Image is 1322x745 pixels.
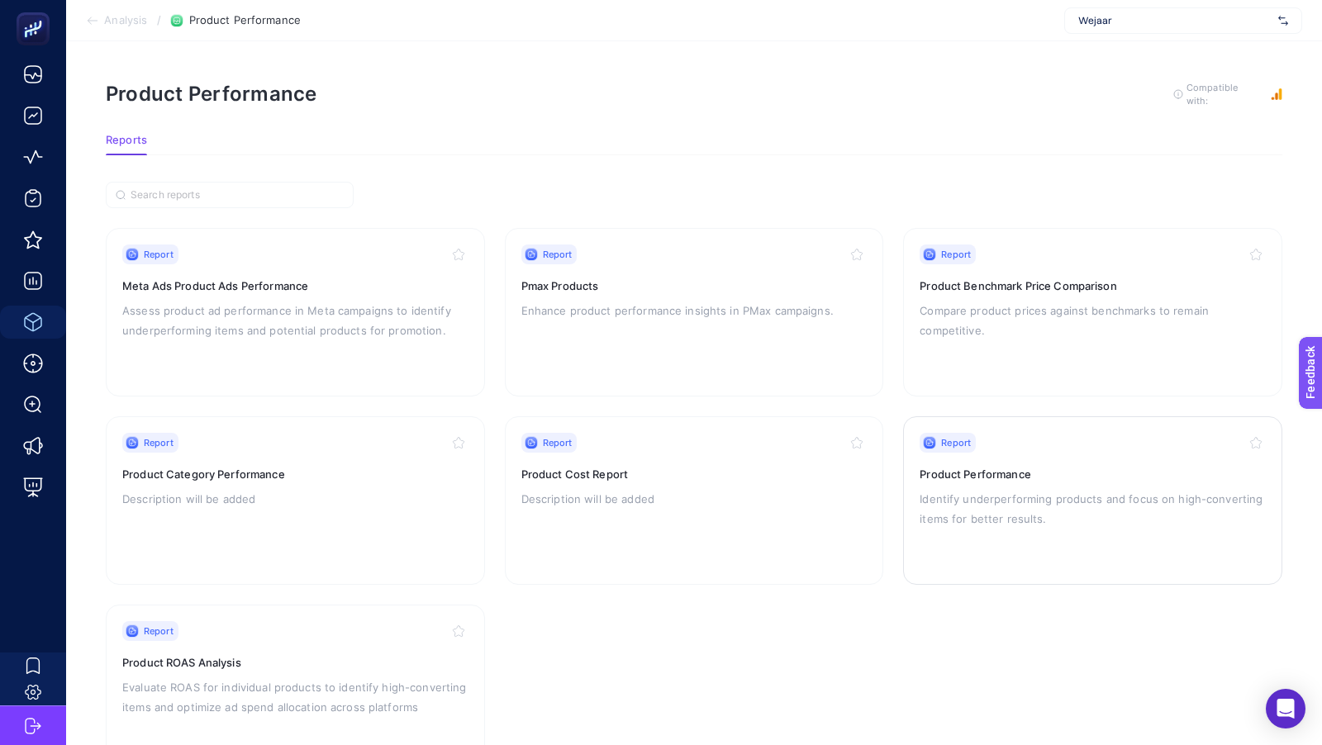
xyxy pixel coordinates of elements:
a: ReportProduct Cost ReportDescription will be added [505,416,884,585]
img: svg%3e [1278,12,1288,29]
p: Evaluate ROAS for individual products to identify high-converting items and optimize ad spend all... [122,677,468,717]
a: ReportProduct Benchmark Price ComparisonCompare product prices against benchmarks to remain compe... [903,228,1282,396]
span: Report [144,436,174,449]
p: Description will be added [122,489,468,509]
span: Report [543,436,573,449]
span: Report [144,624,174,638]
span: Reports [106,134,147,147]
h3: Product Performance [920,466,1266,482]
span: Analysis [104,14,147,27]
p: Identify underperforming products and focus on high-converting items for better results. [920,489,1266,529]
input: Search [131,189,344,202]
span: Compatible with: [1186,81,1261,107]
h3: Meta Ads Product Ads Performance [122,278,468,294]
a: ReportMeta Ads Product Ads PerformanceAssess product ad performance in Meta campaigns to identify... [106,228,485,396]
h3: Pmax Products [521,278,868,294]
h1: Product Performance [106,82,317,106]
h3: Product Cost Report [521,466,868,482]
span: Report [941,436,971,449]
span: / [157,13,161,26]
span: Report [543,248,573,261]
a: ReportProduct Category PerformanceDescription will be added [106,416,485,585]
p: Enhance product performance insights in PMax campaigns. [521,301,868,320]
span: Wejaar [1078,14,1272,27]
span: Feedback [10,5,63,18]
a: ReportProduct PerformanceIdentify underperforming products and focus on high-converting items for... [903,416,1282,585]
p: Description will be added [521,489,868,509]
a: ReportPmax ProductsEnhance product performance insights in PMax campaigns. [505,228,884,396]
span: Report [144,248,174,261]
div: Open Intercom Messenger [1266,689,1305,728]
span: Report [941,248,971,261]
p: Compare product prices against benchmarks to remain competitive. [920,301,1266,340]
span: Product Performance [188,14,300,27]
button: Reports [106,134,147,155]
h3: Product Category Performance [122,466,468,482]
h3: Product Benchmark Price Comparison [920,278,1266,294]
h3: Product ROAS Analysis [122,654,468,671]
p: Assess product ad performance in Meta campaigns to identify underperforming items and potential p... [122,301,468,340]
